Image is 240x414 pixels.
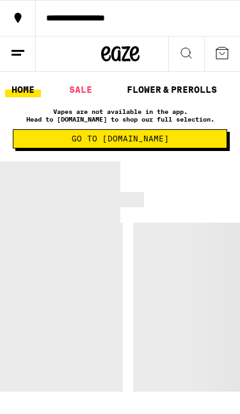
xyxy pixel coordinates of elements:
p: Vapes are not available in the app. Head to [DOMAIN_NAME] to shop our full selection. [13,107,227,123]
a: SALE [63,82,99,97]
span: Go to [DOMAIN_NAME] [72,135,169,143]
button: Go to [DOMAIN_NAME] [13,129,227,148]
a: FLOWER & PREROLLS [120,82,223,97]
a: HOME [5,82,41,97]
